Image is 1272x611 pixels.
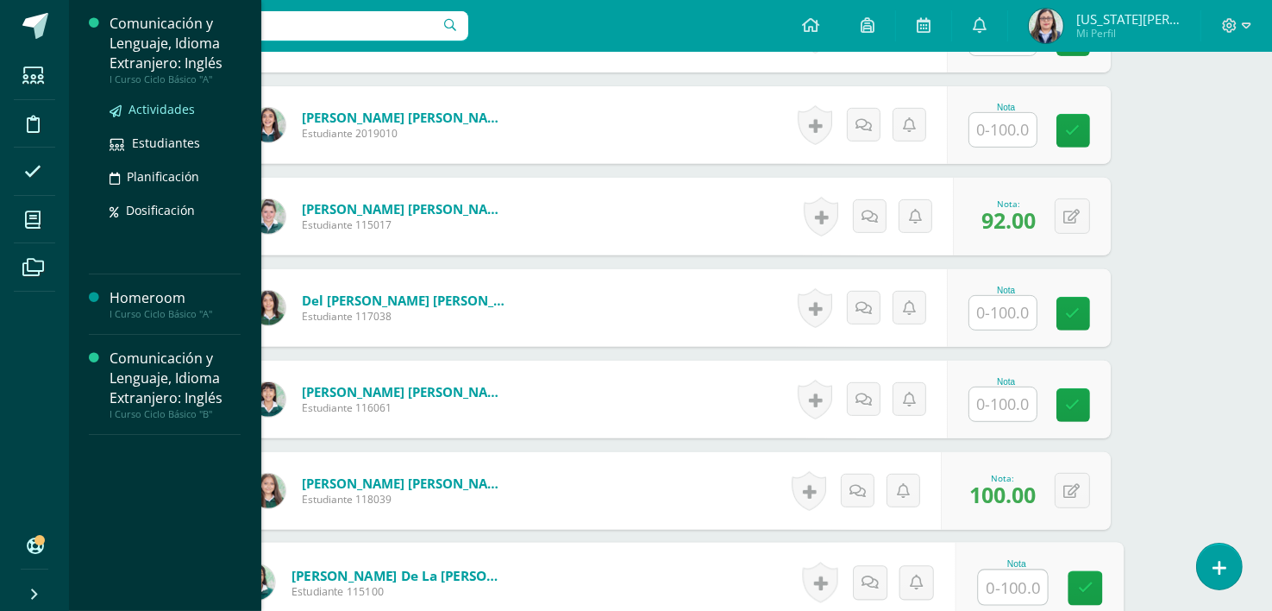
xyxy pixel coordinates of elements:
[110,349,241,420] a: Comunicación y Lenguaje, Idioma Extranjero: InglésI Curso Ciclo Básico "B"
[302,400,509,415] span: Estudiante 116061
[1076,10,1180,28] span: [US_STATE][PERSON_NAME]
[302,217,509,232] span: Estudiante 115017
[110,14,241,73] div: Comunicación y Lenguaje, Idioma Extranjero: Inglés
[251,382,285,417] img: 981b30d0db7cedbe81d0806b3223499b.png
[110,288,241,320] a: HomeroomI Curso Ciclo Básico "A"
[251,291,285,325] img: 75ed5b39407dee37589b70a12347b295.png
[969,296,1037,330] input: 0-100.0
[110,349,241,408] div: Comunicación y Lenguaje, Idioma Extranjero: Inglés
[110,167,241,186] a: Planificación
[128,101,195,117] span: Actividades
[127,168,199,185] span: Planificación
[981,198,1036,210] div: Nota:
[239,564,274,600] img: be577f796cacd2fac92512d18923a548.png
[302,126,509,141] span: Estudiante 2019010
[969,480,1036,509] span: 100.00
[302,475,509,492] a: [PERSON_NAME] [PERSON_NAME]
[126,202,195,218] span: Dosificación
[302,492,509,507] span: Estudiante 118039
[132,135,200,151] span: Estudiantes
[968,377,1044,387] div: Nota
[969,472,1036,484] div: Nota:
[80,11,468,41] input: Busca un usuario...
[977,559,1056,569] div: Nota
[302,292,509,309] a: del [PERSON_NAME] [PERSON_NAME]
[981,205,1036,235] span: 92.00
[302,109,509,126] a: [PERSON_NAME] [PERSON_NAME]
[978,570,1047,605] input: 0-100.0
[110,99,241,119] a: Actividades
[291,566,504,584] a: [PERSON_NAME] De La [PERSON_NAME] [PERSON_NAME]
[969,113,1037,147] input: 0-100.0
[291,584,504,600] span: Estudiante 115100
[110,308,241,320] div: I Curso Ciclo Básico "A"
[110,133,241,153] a: Estudiantes
[110,408,241,420] div: I Curso Ciclo Básico "B"
[302,383,509,400] a: [PERSON_NAME] [PERSON_NAME]
[251,199,285,234] img: 64307a1dd9282e061bf43283a80d364e.png
[110,14,241,85] a: Comunicación y Lenguaje, Idioma Extranjero: InglésI Curso Ciclo Básico "A"
[110,73,241,85] div: I Curso Ciclo Básico "A"
[968,103,1044,112] div: Nota
[251,474,285,508] img: 2ceeeeeac689e679d6fe2c120338d5c2.png
[1076,26,1180,41] span: Mi Perfil
[251,108,285,142] img: ad1108927cc60e38721b9e823d6494da.png
[1029,9,1063,43] img: 9b15e1c7ccd76ba916343fc88c5ecda0.png
[302,200,509,217] a: [PERSON_NAME] [PERSON_NAME]
[110,288,241,308] div: Homeroom
[110,200,241,220] a: Dosificación
[969,387,1037,421] input: 0-100.0
[968,286,1044,295] div: Nota
[302,309,509,324] span: Estudiante 117038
